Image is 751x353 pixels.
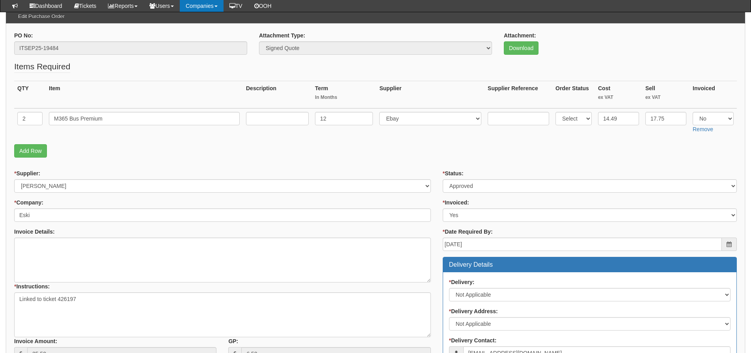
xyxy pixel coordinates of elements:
th: Invoiced [690,81,737,108]
label: Attachment: [504,32,536,39]
label: Delivery Address: [449,307,498,315]
th: QTY [14,81,46,108]
th: Item [46,81,243,108]
th: Cost [595,81,642,108]
label: Attachment Type: [259,32,305,39]
th: Sell [642,81,690,108]
th: Supplier Reference [485,81,552,108]
th: Term [312,81,376,108]
a: Add Row [14,144,47,158]
th: Description [243,81,312,108]
label: Instructions: [14,282,50,290]
a: Remove [693,126,713,132]
label: Status: [443,169,464,177]
label: Delivery: [449,278,475,286]
label: Invoice Details: [14,228,55,236]
a: Download [504,41,539,55]
th: Order Status [552,81,595,108]
th: Supplier [376,81,485,108]
label: Supplier: [14,169,40,177]
label: Date Required By: [443,228,493,236]
label: Company: [14,199,43,206]
small: ex VAT [645,94,686,101]
label: Invoice Amount: [14,337,57,345]
h3: Delivery Details [449,261,731,268]
h3: Edit Purchase Order [14,10,69,23]
legend: Items Required [14,61,70,73]
small: ex VAT [598,94,639,101]
small: In Months [315,94,373,101]
label: PO No: [14,32,33,39]
textarea: Linked to ticket 426197 [14,292,431,337]
label: Delivery Contact: [449,336,497,344]
label: Invoiced: [443,199,469,206]
label: GP: [228,337,238,345]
